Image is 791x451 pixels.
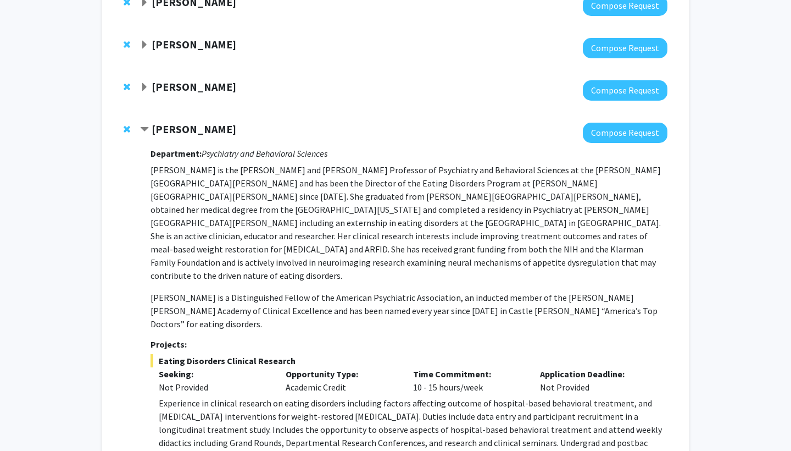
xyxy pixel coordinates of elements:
iframe: Chat [8,402,47,443]
span: Expand Yannis Paulus Bookmark [140,41,149,50]
button: Compose Request to Yannis Paulus [583,38,667,58]
div: Not Provided [159,381,270,394]
strong: Department: [151,148,202,159]
strong: Projects: [151,339,187,350]
span: [PERSON_NAME] is a Distinguished Fellow of the American Psychiatric Association, an inducted memb... [151,292,658,329]
button: Compose Request to Karen Fleming [583,80,667,101]
i: Psychiatry and Behavioral Sciences [202,148,327,159]
div: Academic Credit [277,367,405,394]
strong: [PERSON_NAME] [152,80,236,94]
span: Eating Disorders Clinical Research [151,354,667,367]
strong: [PERSON_NAME] [152,37,236,51]
p: Seeking: [159,367,270,381]
span: Contract Angela Guarda Bookmark [140,125,149,134]
div: Not Provided [532,367,659,394]
span: Remove Angela Guarda from bookmarks [124,125,130,134]
button: Compose Request to Angela Guarda [583,123,667,143]
strong: [PERSON_NAME] [152,122,236,136]
span: Remove Karen Fleming from bookmarks [124,82,130,91]
span: Expand Karen Fleming Bookmark [140,83,149,92]
p: Application Deadline: [540,367,651,381]
p: Time Commitment: [413,367,524,381]
p: Opportunity Type: [286,367,397,381]
span: Remove Yannis Paulus from bookmarks [124,40,130,49]
div: 10 - 15 hours/week [405,367,532,394]
p: [PERSON_NAME] is the [PERSON_NAME] and [PERSON_NAME] Professor of Psychiatry and Behavioral Scien... [151,163,667,282]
